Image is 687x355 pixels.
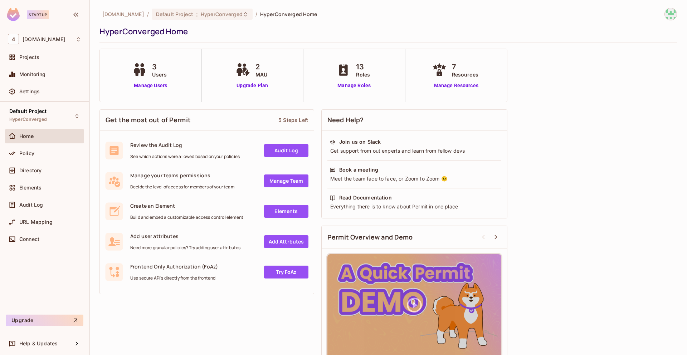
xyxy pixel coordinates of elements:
a: Elements [264,205,308,218]
span: URL Mapping [19,219,53,225]
span: Default Project [156,11,193,18]
span: Connect [19,236,39,242]
img: SReyMgAAAABJRU5ErkJggg== [7,8,20,21]
span: Directory [19,168,42,173]
span: HyperConverged Home [260,11,317,18]
div: Get support from out experts and learn from fellow devs [330,147,499,154]
span: Review the Audit Log [130,142,240,148]
span: Frontend Only Authorization (FoAz) [130,263,218,270]
span: Decide the level of access for members of your team [130,184,234,190]
span: Use secure API's directly from the frontend [130,275,218,281]
span: Manage your teams permissions [130,172,234,179]
span: Resources [452,71,478,78]
img: usama.ali@46labs.com [665,8,677,20]
span: See which actions were allowed based on your policies [130,154,240,159]
div: Startup [27,10,49,19]
a: Manage Users [131,82,170,89]
span: 2 [255,61,267,72]
span: HyperConverged [201,11,243,18]
a: Audit Log [264,144,308,157]
span: Home [19,133,34,139]
span: Policy [19,151,34,156]
span: Audit Log [19,202,43,208]
span: 13 [356,61,370,72]
div: 5 Steps Left [278,117,308,123]
div: Meet the team face to face, or Zoom to Zoom 😉 [330,175,499,182]
span: 4 [8,34,19,44]
a: Try FoAz [264,266,308,278]
span: the active workspace [102,11,144,18]
li: / [255,11,257,18]
span: 7 [452,61,478,72]
span: Build and embed a customizable access control element [130,215,243,220]
span: Need Help? [327,115,364,124]
a: Manage Resources [430,82,482,89]
span: Add user attributes [130,233,240,240]
span: Settings [19,89,40,94]
span: Default Project [9,108,47,114]
a: Add Attrbutes [264,235,308,248]
span: Need more granular policies? Try adding user attributes [130,245,240,251]
span: Projects [19,54,39,60]
span: Permit Overview and Demo [327,233,413,242]
span: Workspace: 46labs.com [23,36,65,42]
span: Elements [19,185,42,191]
div: HyperConverged Home [99,26,673,37]
div: Book a meeting [339,166,378,173]
a: Manage Roles [335,82,374,89]
span: HyperConverged [9,117,47,122]
a: Manage Team [264,174,308,187]
div: Join us on Slack [339,138,381,146]
a: Upgrade Plan [234,82,271,89]
span: Monitoring [19,72,46,77]
span: Get the most out of Permit [106,115,191,124]
span: 3 [152,61,167,72]
div: Read Documentation [339,194,392,201]
button: Upgrade [6,315,83,326]
span: : [196,11,198,17]
span: Roles [356,71,370,78]
li: / [147,11,149,18]
span: MAU [255,71,267,78]
div: Everything there is to know about Permit in one place [330,203,499,210]
span: Create an Element [130,202,243,209]
span: Users [152,71,167,78]
span: Help & Updates [19,341,58,346]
